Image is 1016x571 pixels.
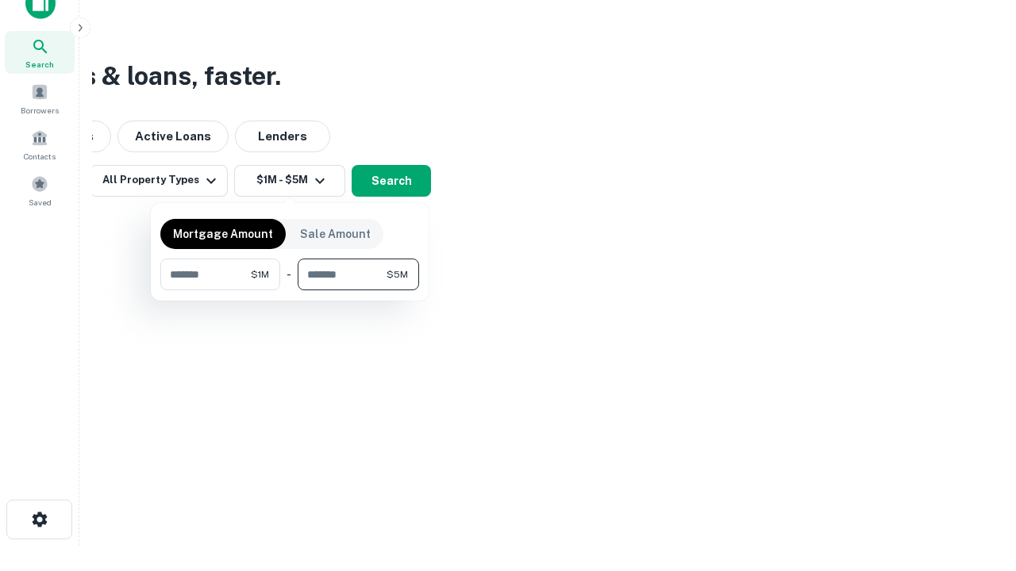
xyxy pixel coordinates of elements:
[251,267,269,282] span: $1M
[937,444,1016,520] iframe: Chat Widget
[173,225,273,243] p: Mortgage Amount
[287,259,291,290] div: -
[387,267,408,282] span: $5M
[300,225,371,243] p: Sale Amount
